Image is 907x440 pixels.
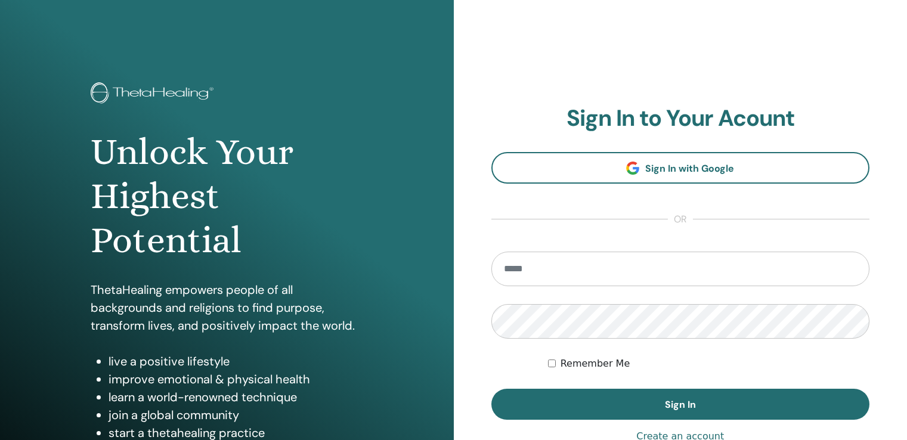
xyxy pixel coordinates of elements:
[645,162,734,175] span: Sign In with Google
[109,352,363,370] li: live a positive lifestyle
[665,398,696,411] span: Sign In
[491,389,870,420] button: Sign In
[91,130,363,263] h1: Unlock Your Highest Potential
[548,357,869,371] div: Keep me authenticated indefinitely or until I manually logout
[109,406,363,424] li: join a global community
[561,357,630,371] label: Remember Me
[491,105,870,132] h2: Sign In to Your Acount
[109,388,363,406] li: learn a world-renowned technique
[91,281,363,334] p: ThetaHealing empowers people of all backgrounds and religions to find purpose, transform lives, a...
[109,370,363,388] li: improve emotional & physical health
[668,212,693,227] span: or
[491,152,870,184] a: Sign In with Google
